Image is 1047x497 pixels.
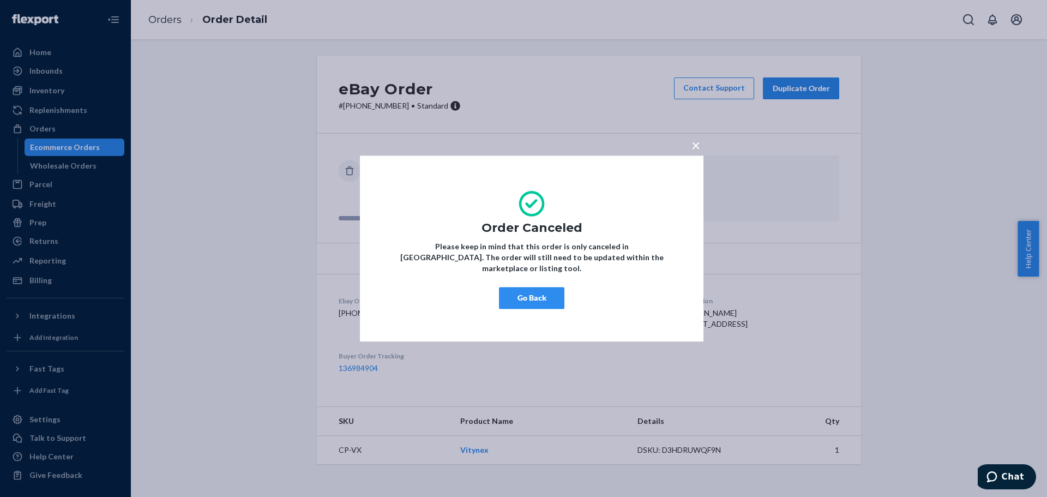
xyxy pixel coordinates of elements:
[978,464,1036,492] iframe: Opens a widget where you can chat to one of our agents
[400,242,664,273] strong: Please keep in mind that this order is only canceled in [GEOGRAPHIC_DATA]. The order will still n...
[499,287,564,309] button: Go Back
[691,136,700,154] span: ×
[393,221,671,235] h1: Order Canceled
